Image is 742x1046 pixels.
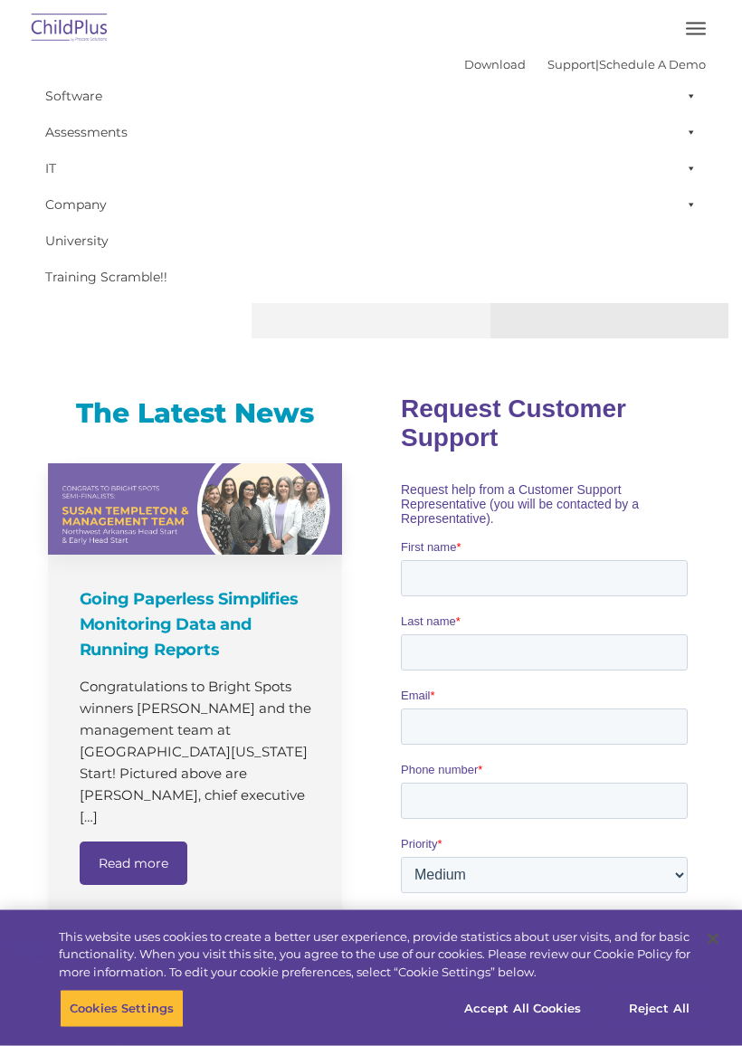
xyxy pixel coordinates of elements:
[547,57,595,71] a: Support
[36,150,706,186] a: IT
[454,990,591,1028] button: Accept All Cookies
[80,677,315,829] p: Congratulations to Bright Spots winners [PERSON_NAME] and the management team at [GEOGRAPHIC_DATA...
[80,842,187,886] a: Read more
[599,57,706,71] a: Schedule A Demo
[27,8,112,51] img: ChildPlus by Procare Solutions
[59,928,690,982] div: This website uses cookies to create a better user experience, provide statistics about user visit...
[693,919,733,959] button: Close
[36,114,706,150] a: Assessments
[80,587,315,663] h4: Going Paperless Simplifies Monitoring Data and Running Reports
[48,464,342,556] a: Going Paperless Simplifies Monitoring Data and Running Reports
[464,57,526,71] a: Download
[36,259,706,295] a: Training Scramble!!
[60,990,184,1028] button: Cookies Settings
[48,396,342,433] h3: The Latest News
[603,990,716,1028] button: Reject All
[464,57,706,71] font: |
[36,223,706,259] a: University
[36,78,706,114] a: Software
[36,186,706,223] a: Company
